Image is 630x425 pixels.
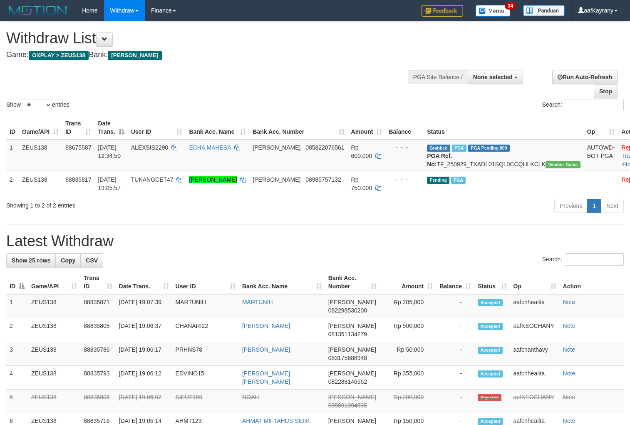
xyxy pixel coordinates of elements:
span: Copy 08985757132 to clipboard [305,176,341,183]
td: TF_250929_TXADL01SQL0CCQHLKCLK [424,140,584,172]
h1: Withdraw List [6,30,412,47]
td: Rp 500,000 [380,318,436,342]
td: Rp 205,000 [380,294,436,318]
a: Next [601,199,624,213]
td: PRHNS78 [172,342,239,366]
span: Copy 083175688948 to clipboard [328,355,367,361]
span: Accepted [478,299,503,306]
a: [PERSON_NAME] [242,346,290,353]
th: Trans ID: activate to sort column ascending [80,270,115,294]
td: aafKEOCHANY [510,318,560,342]
div: PGA Site Balance / [408,70,468,84]
span: [PERSON_NAME] [253,144,300,151]
td: [DATE] 19:06:07 [116,390,172,413]
th: Balance [385,116,424,140]
span: 88675587 [65,144,91,151]
td: ZEUS138 [19,140,62,172]
span: Accepted [478,418,503,425]
td: ZEUS138 [28,342,80,366]
a: AHMAT MIFTAHUS SIDIK [242,417,310,424]
td: - [436,390,474,413]
a: [PERSON_NAME] [PERSON_NAME] [242,370,290,385]
span: Copy 085822076561 to clipboard [305,144,344,151]
td: aafchhealita [510,294,560,318]
span: [DATE] 19:05:57 [98,176,121,191]
b: PGA Ref. No: [427,152,452,167]
span: Pending [427,177,449,184]
span: Rp 600.000 [351,144,372,159]
span: Accepted [478,323,503,330]
button: None selected [468,70,523,84]
td: AUTOWD-BOT-PGA [584,140,618,172]
span: [PERSON_NAME] [328,322,376,329]
th: Status [424,116,584,140]
h1: Latest Withdraw [6,233,624,250]
th: Trans ID: activate to sort column ascending [62,116,94,140]
td: ZEUS138 [19,172,62,195]
td: - [436,318,474,342]
th: Balance: activate to sort column ascending [436,270,474,294]
span: ALEXSIS2290 [131,144,169,151]
span: OXPLAY > ZEUS138 [29,51,89,60]
td: 4 [6,366,28,390]
td: 1 [6,294,28,318]
span: Grabbed [427,145,450,152]
img: MOTION_logo.png [6,4,69,17]
td: - [436,366,474,390]
td: aafchanthavy [510,342,560,366]
td: MARTUNIH [172,294,239,318]
th: ID [6,116,19,140]
th: Op: activate to sort column ascending [510,270,560,294]
th: Status: activate to sort column ascending [474,270,510,294]
a: Note [563,394,575,400]
th: Action [560,270,624,294]
a: [PERSON_NAME] [242,322,290,329]
th: Amount: activate to sort column ascending [380,270,436,294]
span: None selected [473,74,513,80]
span: [PERSON_NAME] [328,417,376,424]
span: [PERSON_NAME] [328,370,376,377]
td: 3 [6,342,28,366]
span: Copy 085891394835 to clipboard [328,402,367,409]
td: ZEUS138 [28,390,80,413]
a: NOAH [242,394,259,400]
th: Game/API: activate to sort column ascending [19,116,62,140]
th: Date Trans.: activate to sort column ascending [116,270,172,294]
span: Copy 081351134279 to clipboard [328,331,367,337]
img: panduan.png [523,5,565,16]
td: 88835805 [80,390,115,413]
span: [PERSON_NAME] [328,394,376,400]
span: [PERSON_NAME] [253,176,300,183]
a: MARTUNIH [242,299,273,305]
a: ECHA MAHESA [189,144,231,151]
td: Rp 200,000 [380,390,436,413]
div: - - - [389,175,420,184]
th: Game/API: activate to sort column ascending [28,270,80,294]
span: Vendor URL: https://trx31.1velocity.biz [546,161,580,168]
td: 1 [6,140,19,172]
td: aafKEOCHANY [510,390,560,413]
td: 88835793 [80,366,115,390]
select: Showentries [21,99,52,111]
a: Note [563,370,575,377]
a: Note [563,322,575,329]
a: [PERSON_NAME] [189,176,237,183]
th: ID: activate to sort column descending [6,270,28,294]
td: ZEUS138 [28,318,80,342]
td: 5 [6,390,28,413]
label: Search: [542,99,624,111]
th: Amount: activate to sort column ascending [348,116,386,140]
input: Search: [565,253,624,266]
a: Note [563,417,575,424]
span: Accepted [478,370,503,377]
td: [DATE] 19:06:17 [116,342,172,366]
td: 88835786 [80,342,115,366]
td: 88835808 [80,318,115,342]
th: User ID: activate to sort column ascending [128,116,186,140]
a: Stop [594,84,618,98]
th: Date Trans.: activate to sort column descending [94,116,127,140]
span: Accepted [478,347,503,354]
th: Op: activate to sort column ascending [584,116,618,140]
td: - [436,294,474,318]
a: Note [563,299,575,305]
